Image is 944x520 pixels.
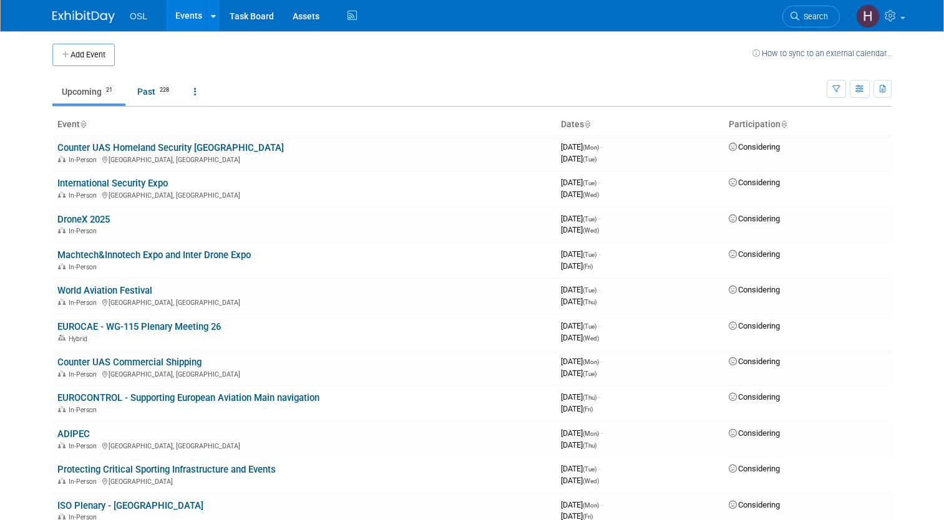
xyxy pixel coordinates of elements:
a: Machtech&Innotech Expo and Inter Drone Expo [57,249,251,261]
span: (Tue) [583,323,596,330]
span: In-Person [69,263,100,271]
span: Hybrid [69,335,91,343]
span: Considering [729,500,780,509]
a: Upcoming21 [52,80,125,104]
span: In-Person [69,191,100,200]
div: [GEOGRAPHIC_DATA], [GEOGRAPHIC_DATA] [57,154,551,164]
span: In-Person [69,478,100,486]
span: - [598,249,600,259]
span: [DATE] [561,261,593,271]
img: In-Person Event [58,227,66,233]
a: EUROCAE - WG-115 Plenary Meeting 26 [57,321,221,332]
span: (Tue) [583,370,596,377]
th: Event [52,114,556,135]
span: (Fri) [583,263,593,270]
span: [DATE] [561,464,600,473]
img: ExhibitDay [52,11,115,23]
a: Counter UAS Homeland Security [GEOGRAPHIC_DATA] [57,142,284,153]
span: Considering [729,321,780,330]
img: In-Person Event [58,478,66,484]
img: In-Person Event [58,370,66,377]
span: In-Person [69,156,100,164]
a: Sort by Start Date [584,119,590,129]
span: Considering [729,178,780,187]
span: [DATE] [561,249,600,259]
th: Participation [724,114,892,135]
span: [DATE] [561,368,596,378]
div: [GEOGRAPHIC_DATA], [GEOGRAPHIC_DATA] [57,190,551,200]
span: [DATE] [561,142,603,152]
span: (Tue) [583,466,596,473]
span: In-Person [69,227,100,235]
a: How to sync to an external calendar... [752,49,892,58]
img: Hybrid Event [58,335,66,341]
div: [GEOGRAPHIC_DATA] [57,476,551,486]
span: 21 [102,85,116,95]
a: ISO Plenary - [GEOGRAPHIC_DATA] [57,500,203,511]
th: Dates [556,114,724,135]
span: [DATE] [561,440,596,450]
div: [GEOGRAPHIC_DATA], [GEOGRAPHIC_DATA] [57,440,551,450]
img: In-Person Event [58,406,66,412]
span: (Fri) [583,406,593,413]
span: - [598,214,600,223]
span: - [598,464,600,473]
span: (Thu) [583,394,596,401]
span: - [601,357,603,366]
a: Sort by Participation Type [781,119,787,129]
span: [DATE] [561,154,596,163]
span: (Wed) [583,191,599,198]
a: Past228 [128,80,182,104]
span: [DATE] [561,500,603,509]
a: World Aviation Festival [57,285,152,296]
img: In-Person Event [58,513,66,519]
a: EUROCONTROL - Supporting European Aviation Main navigation [57,392,319,403]
span: Considering [729,392,780,402]
span: (Tue) [583,287,596,294]
span: (Wed) [583,227,599,234]
span: [DATE] [561,476,599,485]
span: 228 [156,85,173,95]
span: (Tue) [583,216,596,223]
span: [DATE] [561,225,599,234]
div: [GEOGRAPHIC_DATA], [GEOGRAPHIC_DATA] [57,368,551,378]
span: [DATE] [561,297,596,306]
a: DroneX 2025 [57,214,110,225]
span: [DATE] [561,285,600,294]
span: In-Person [69,406,100,414]
span: In-Person [69,442,100,450]
span: (Wed) [583,478,599,484]
img: Harry Pratt [856,4,880,28]
span: (Tue) [583,180,596,186]
button: Add Event [52,44,115,66]
span: (Mon) [583,359,599,365]
span: [DATE] [561,178,600,187]
span: [DATE] [561,214,600,223]
a: Sort by Event Name [80,119,86,129]
span: (Tue) [583,156,596,163]
span: (Thu) [583,299,596,306]
span: (Tue) [583,251,596,258]
span: (Fri) [583,513,593,520]
span: - [598,178,600,187]
span: Considering [729,357,780,366]
span: Considering [729,214,780,223]
span: [DATE] [561,404,593,413]
span: (Mon) [583,502,599,509]
img: In-Person Event [58,299,66,305]
a: ADIPEC [57,428,90,440]
span: - [598,321,600,330]
img: In-Person Event [58,263,66,269]
a: International Security Expo [57,178,168,189]
span: - [601,428,603,438]
span: Considering [729,249,780,259]
div: [GEOGRAPHIC_DATA], [GEOGRAPHIC_DATA] [57,297,551,307]
span: Considering [729,142,780,152]
img: In-Person Event [58,156,66,162]
img: In-Person Event [58,191,66,198]
span: (Mon) [583,144,599,151]
span: (Thu) [583,442,596,449]
a: Protecting Critical Sporting Infrastructure and Events [57,464,276,475]
span: [DATE] [561,357,603,366]
span: (Mon) [583,430,599,437]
